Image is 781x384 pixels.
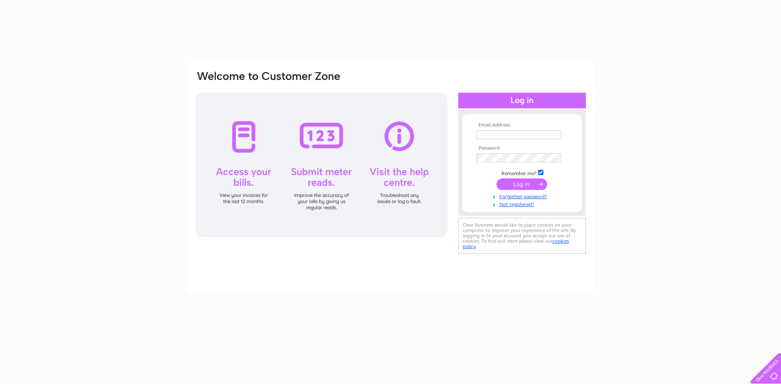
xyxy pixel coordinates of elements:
[476,200,570,208] a: Not registered?
[476,192,570,200] a: Forgotten password?
[463,238,569,249] a: cookies policy
[474,122,570,128] th: Email Address:
[458,218,586,254] div: Clear Business would like to place cookies on your computer to improve your experience of the sit...
[474,169,570,177] td: Remember me?
[497,178,547,190] input: Submit
[474,145,570,151] th: Password:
